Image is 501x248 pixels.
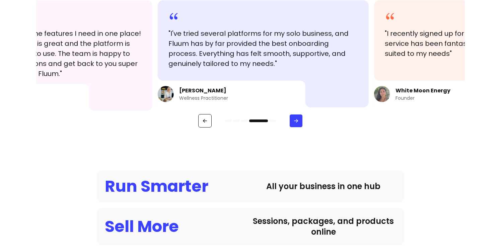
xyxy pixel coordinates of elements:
div: Sessions, packages, and products online [250,216,396,237]
p: Wellness Practitioner [179,95,228,101]
div: All your business in one hub [250,181,396,192]
div: Sell More [105,219,179,235]
p: Founder [396,95,450,101]
blockquote: " I've tried several platforms for my solo business, and Fluum has by far provided the best onboa... [168,28,358,69]
img: Review avatar [374,86,390,102]
p: [PERSON_NAME] [179,87,228,95]
p: White Moon Energy [396,87,450,95]
img: Review avatar [158,86,174,102]
div: Run Smarter [105,178,208,194]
